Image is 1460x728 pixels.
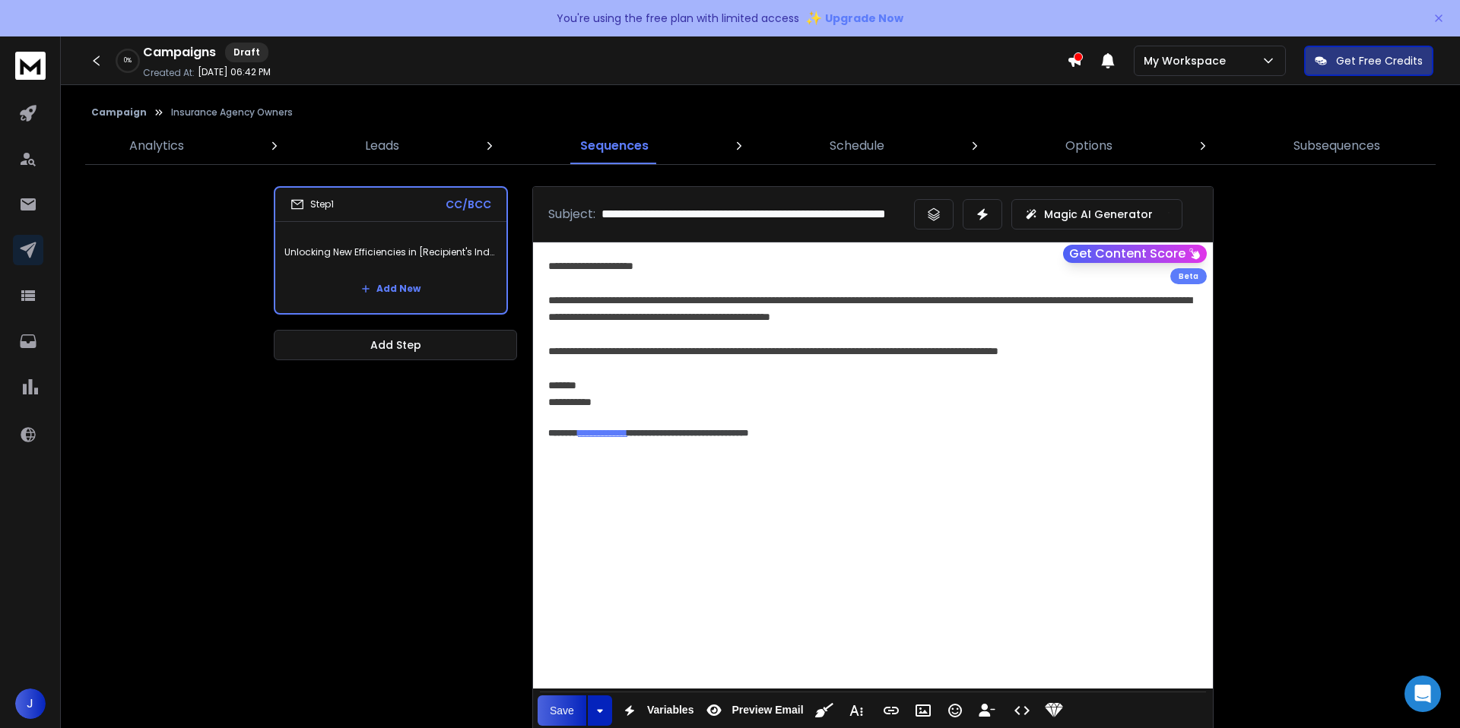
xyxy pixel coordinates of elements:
p: Unlocking New Efficiencies in [Recipient's Industry] [284,231,497,274]
img: logo [15,52,46,80]
button: J [15,688,46,719]
p: Subject: [548,205,595,223]
p: Options [1065,137,1112,155]
div: Draft [225,43,268,62]
p: Created At: [143,67,195,79]
button: Add New [349,274,433,304]
p: CC/BCC [446,197,491,212]
button: Get Free Credits [1304,46,1433,76]
button: Insert Link (⌘K) [877,695,906,726]
p: Sequences [580,137,649,155]
p: You're using the free plan with limited access [557,11,799,26]
h1: Campaigns [143,43,216,62]
p: 0 % [124,56,132,65]
p: Schedule [830,137,884,155]
button: Magic AI Generator [1011,199,1182,229]
span: Preview Email [728,704,806,717]
li: Step1CC/BCCUnlocking New Efficiencies in [Recipient's Industry]Add New [274,186,508,315]
a: Options [1056,128,1122,164]
a: Subsequences [1284,128,1389,164]
p: [DATE] 06:42 PM [198,66,271,78]
p: My Workspace [1144,53,1232,68]
button: Preview Email [700,695,806,726]
a: Leads [356,128,408,164]
div: Beta [1170,268,1207,284]
p: Get Free Credits [1336,53,1423,68]
button: Variables [615,695,697,726]
div: Open Intercom Messenger [1404,676,1441,712]
button: Get Content Score [1063,245,1207,263]
button: Insert Unsubscribe Link [973,695,1001,726]
span: Variables [644,704,697,717]
span: ✨ [805,8,822,29]
p: Leads [365,137,399,155]
span: Upgrade Now [825,11,903,26]
button: ✨Upgrade Now [805,3,903,33]
p: Insurance Agency Owners [171,106,293,119]
button: Add Step [274,330,517,360]
button: Clean HTML [810,695,839,726]
button: Emoticons [941,695,970,726]
p: Analytics [129,137,184,155]
p: Subsequences [1293,137,1380,155]
a: Sequences [571,128,658,164]
a: Analytics [120,128,193,164]
button: More Text [842,695,871,726]
button: Insert Image (⌘P) [909,695,938,726]
button: Save [538,695,586,726]
p: Magic AI Generator [1044,207,1153,222]
a: Schedule [820,128,893,164]
div: Step 1 [290,198,334,211]
button: Campaign [91,106,147,119]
